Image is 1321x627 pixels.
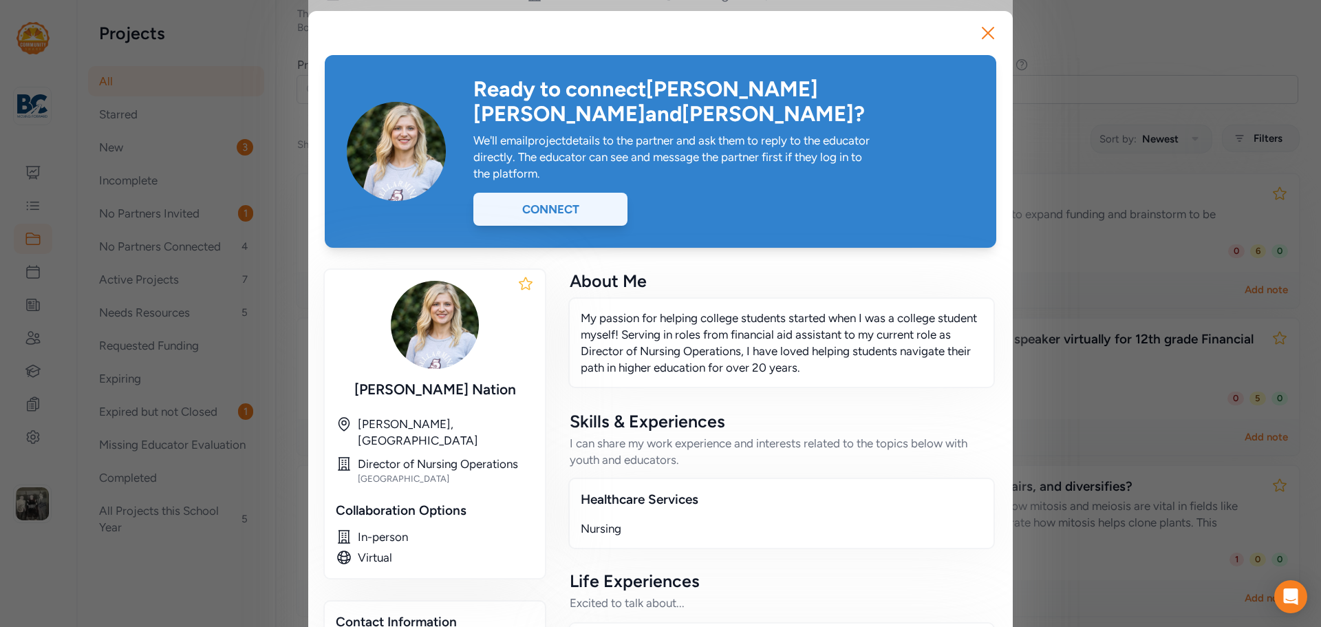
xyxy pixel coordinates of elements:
[358,416,534,449] div: [PERSON_NAME], [GEOGRAPHIC_DATA]
[358,474,534,485] div: [GEOGRAPHIC_DATA]
[358,549,534,566] div: Virtual
[570,270,994,292] div: About Me
[347,102,446,201] img: oQjpI43sRaCmL27Nlc2N
[1274,580,1307,613] div: Open Intercom Messenger
[473,132,870,182] div: We'll email project details to the partner and ask them to reply to the educator directly. The ed...
[570,570,994,592] div: Life Experiences
[358,529,534,545] div: In-person
[473,193,627,226] div: Connect
[581,490,982,509] div: Healthcare Services
[570,435,994,468] div: I can share my work experience and interests related to the topics below with youth and educators.
[570,595,994,611] div: Excited to talk about...
[391,281,479,369] img: oQjpI43sRaCmL27Nlc2N
[581,310,982,376] p: My passion for helping college students started when I was a college student myself! Serving in r...
[336,380,534,399] div: [PERSON_NAME] Nation
[473,77,974,127] div: Ready to connect [PERSON_NAME] [PERSON_NAME] and [PERSON_NAME] ?
[581,520,982,537] div: Nursing
[336,501,534,520] div: Collaboration Options
[358,456,534,472] div: Director of Nursing Operations
[570,410,994,432] div: Skills & Experiences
